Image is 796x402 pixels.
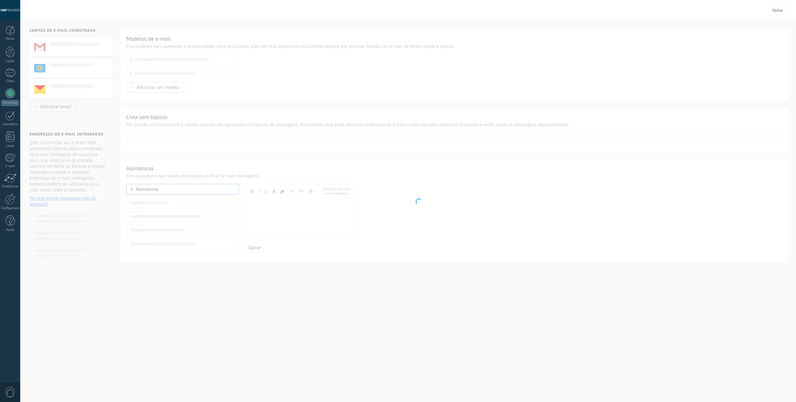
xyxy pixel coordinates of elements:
div: E-mail [1,164,19,168]
div: Chats [1,79,19,83]
div: Ajuda [1,228,19,232]
div: Estatísticas [1,185,19,189]
div: WhatsApp [1,100,19,106]
div: Leads [1,59,19,63]
div: Painel [1,37,19,41]
div: Configurações [1,206,19,210]
div: Listas [1,144,19,148]
div: Calendário [1,122,19,126]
